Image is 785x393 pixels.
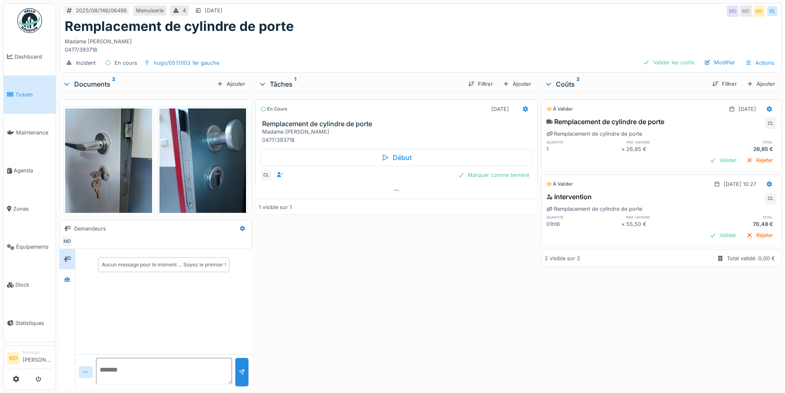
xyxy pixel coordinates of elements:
[727,5,738,17] div: MD
[260,106,287,113] div: En cours
[465,78,496,89] div: Filtrer
[626,214,701,220] h6: prix unitaire
[626,139,701,145] h6: prix unitaire
[102,261,226,268] div: Aucun message pour le moment … Soyez le premier !
[753,5,765,17] div: MD
[15,319,52,327] span: Statistiques
[546,192,592,202] div: Intervention
[576,79,580,89] sup: 2
[136,7,164,14] div: Menuiserie
[65,108,152,224] img: dmtc8quc8kvzwduelf3b71ccfz27
[159,108,246,224] img: 1no2j6ahkak62ahhytih6qgi93j4
[23,349,52,367] li: [PERSON_NAME]
[706,155,740,166] div: Valider
[491,105,509,113] div: [DATE]
[701,57,738,68] div: Modifier
[742,57,778,69] div: Actions
[546,181,573,188] div: À valider
[455,169,532,181] div: Marquer comme terminé
[765,118,776,129] div: CL
[74,225,106,233] div: Demandeurs
[112,79,115,89] sup: 2
[544,79,705,89] div: Coûts
[709,78,740,89] div: Filtrer
[260,169,272,181] div: CL
[724,180,756,188] div: [DATE] 10:27
[76,7,127,14] div: 2025/08/146/06496
[7,352,19,365] li: MD
[546,130,642,138] div: Remplacement de cylindre de porte
[706,230,740,241] div: Valider
[16,243,52,251] span: Équipements
[17,8,42,33] img: Badge_color-CXgf-gQk.svg
[4,75,56,113] a: Tickets
[7,349,52,369] a: MD Manager[PERSON_NAME]
[4,304,56,342] a: Statistiques
[701,214,776,220] h6: total
[23,349,52,355] div: Manager
[115,59,137,67] div: En cours
[65,34,776,53] div: Madame [PERSON_NAME] 0477/393718
[727,254,775,262] div: Total validé: 0,00 €
[545,254,580,262] div: 2 visible sur 2
[701,145,776,153] div: 26,85 €
[15,91,52,99] span: Tickets
[76,59,96,67] div: Incident
[13,205,52,213] span: Zones
[743,78,778,89] div: Ajouter
[701,220,776,228] div: 70,48 €
[183,7,186,14] div: 4
[546,139,621,145] h6: quantité
[621,220,627,228] div: ×
[262,120,534,128] h3: Remplacement de cylindre de porte
[546,220,621,228] div: 01h16
[546,205,642,213] div: Remplacement de cylindre de porte
[701,139,776,145] h6: total
[65,19,294,34] h1: Remplacement de cylindre de porte
[63,79,213,89] div: Documents
[14,167,52,174] span: Agenda
[15,281,52,289] span: Stock
[4,152,56,190] a: Agenda
[61,235,73,247] div: MD
[262,128,534,144] div: Madame [PERSON_NAME] 0477/393718
[546,106,573,113] div: À valider
[626,220,701,228] div: 55,50 €
[738,105,756,113] div: [DATE]
[546,145,621,153] div: 1
[743,230,776,241] div: Rejeter
[4,190,56,228] a: Zones
[4,266,56,304] a: Stock
[213,78,248,89] div: Ajouter
[740,5,752,17] div: MD
[766,5,778,17] div: CL
[743,155,776,166] div: Rejeter
[16,129,52,136] span: Maintenance
[205,7,223,14] div: [DATE]
[154,59,219,67] div: hugo/057/003 1er gauche
[4,38,56,75] a: Dashboard
[621,145,627,153] div: ×
[546,214,621,220] h6: quantité
[4,114,56,152] a: Maintenance
[640,57,698,68] div: Valider les coûts
[499,78,534,89] div: Ajouter
[4,228,56,266] a: Équipements
[14,53,52,61] span: Dashboard
[260,149,532,166] div: Début
[259,203,292,211] div: 1 visible sur 1
[626,145,701,153] div: 26,85 €
[765,193,776,205] div: CL
[294,79,296,89] sup: 1
[546,117,664,127] div: Remplacement de cylindre de porte
[258,79,461,89] div: Tâches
